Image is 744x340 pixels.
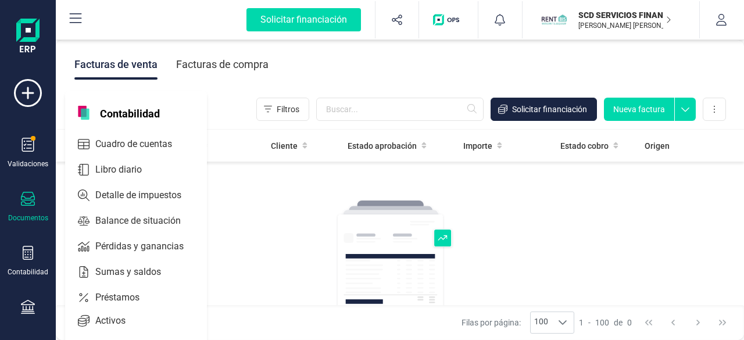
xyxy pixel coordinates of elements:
[348,140,417,152] span: Estado aprobación
[16,19,40,56] img: Logo Finanedi
[93,106,167,120] span: Contabilidad
[91,239,205,253] span: Pérdidas y ganancias
[91,163,163,177] span: Libro diario
[687,312,709,334] button: Next Page
[176,49,269,80] div: Facturas de compra
[336,199,464,338] img: img-empty-table.svg
[8,159,48,169] div: Validaciones
[560,140,609,152] span: Estado cobro
[91,291,160,305] span: Préstamos
[426,1,471,38] button: Logo de OPS
[578,9,671,21] p: SCD SERVICIOS FINANCIEROS SL
[271,140,298,152] span: Cliente
[536,1,685,38] button: SCSCD SERVICIOS FINANCIEROS SL[PERSON_NAME] [PERSON_NAME] VOZMEDIANO [PERSON_NAME]
[645,140,670,152] span: Origen
[595,317,609,328] span: 100
[638,312,660,334] button: First Page
[433,14,464,26] img: Logo de OPS
[491,98,597,121] button: Solicitar financiación
[512,103,587,115] span: Solicitar financiación
[578,21,671,30] p: [PERSON_NAME] [PERSON_NAME] VOZMEDIANO [PERSON_NAME]
[711,312,734,334] button: Last Page
[463,140,492,152] span: Importe
[91,314,146,328] span: Activos
[8,213,48,223] div: Documentos
[277,103,299,115] span: Filtros
[579,317,584,328] span: 1
[91,265,182,279] span: Sumas y saldos
[91,188,202,202] span: Detalle de impuestos
[604,98,674,121] button: Nueva factura
[91,137,193,151] span: Cuadro de cuentas
[256,98,309,121] button: Filtros
[74,49,158,80] div: Facturas de venta
[579,317,632,328] div: -
[316,98,484,121] input: Buscar...
[662,312,684,334] button: Previous Page
[541,7,567,33] img: SC
[614,317,623,328] span: de
[531,312,552,333] span: 100
[462,312,574,334] div: Filas por página:
[627,317,632,328] span: 0
[8,267,48,277] div: Contabilidad
[233,1,375,38] button: Solicitar financiación
[246,8,361,31] div: Solicitar financiación
[91,214,202,228] span: Balance de situación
